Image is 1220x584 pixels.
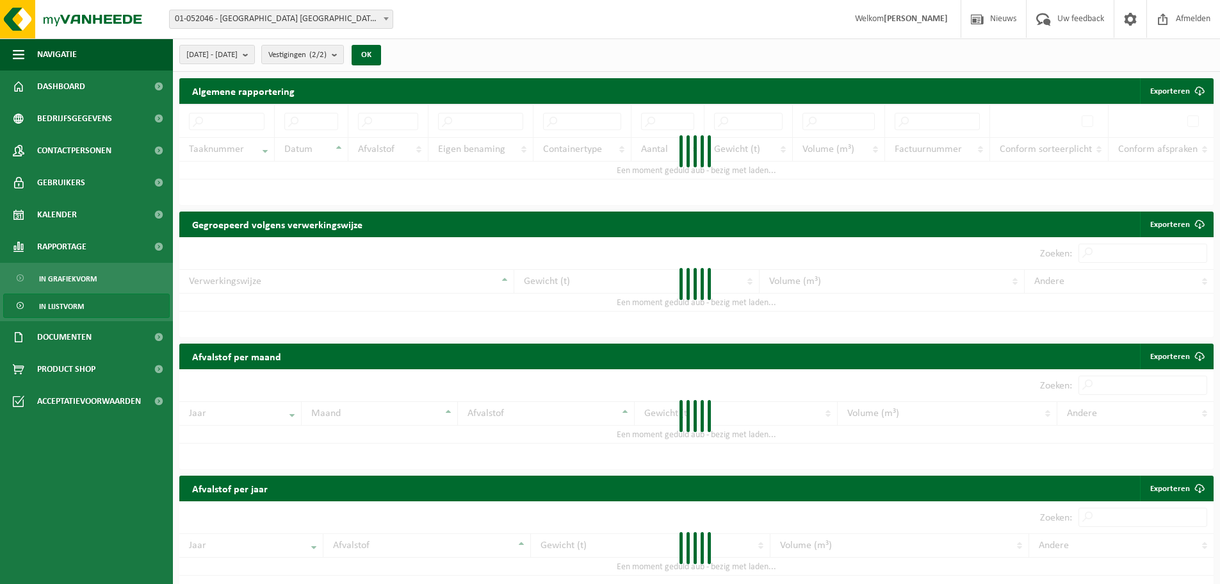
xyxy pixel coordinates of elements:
span: Navigatie [37,38,77,71]
button: [DATE] - [DATE] [179,45,255,64]
button: Vestigingen(2/2) [261,45,344,64]
span: [DATE] - [DATE] [186,46,238,65]
span: Vestigingen [268,46,327,65]
a: Exporteren [1140,344,1212,369]
iframe: chat widget [6,556,214,584]
count: (2/2) [309,51,327,59]
span: In grafiekvorm [39,267,97,291]
span: Kalender [37,199,77,231]
span: Product Shop [37,353,95,385]
a: In grafiekvorm [3,266,170,290]
h2: Afvalstof per jaar [179,476,281,501]
a: In lijstvorm [3,294,170,318]
button: Exporteren [1140,78,1212,104]
a: Exporteren [1140,476,1212,501]
span: 01-052046 - SAINT-GOBAIN ADFORS BELGIUM - BUGGENHOUT [169,10,393,29]
button: OK [352,45,381,65]
span: Bedrijfsgegevens [37,103,112,135]
span: Rapportage [37,231,86,263]
span: 01-052046 - SAINT-GOBAIN ADFORS BELGIUM - BUGGENHOUT [170,10,393,28]
h2: Gegroepeerd volgens verwerkingswijze [179,212,375,237]
span: Acceptatievoorwaarden [37,385,141,417]
span: Gebruikers [37,167,85,199]
span: Documenten [37,321,92,353]
span: Contactpersonen [37,135,111,167]
h2: Afvalstof per maand [179,344,294,369]
strong: [PERSON_NAME] [884,14,948,24]
h2: Algemene rapportering [179,78,307,104]
a: Exporteren [1140,212,1212,237]
span: Dashboard [37,71,85,103]
span: In lijstvorm [39,294,84,319]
